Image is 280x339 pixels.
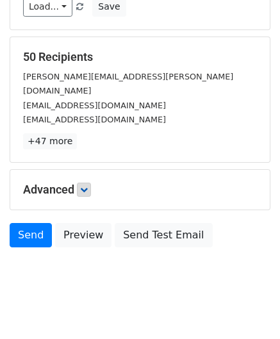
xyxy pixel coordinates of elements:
a: Preview [55,223,111,247]
h5: 50 Recipients [23,50,257,64]
small: [EMAIL_ADDRESS][DOMAIN_NAME] [23,101,166,110]
a: +47 more [23,133,77,149]
h5: Advanced [23,183,257,197]
a: Send [10,223,52,247]
iframe: Chat Widget [216,277,280,339]
a: Send Test Email [115,223,212,247]
small: [PERSON_NAME][EMAIL_ADDRESS][PERSON_NAME][DOMAIN_NAME] [23,72,233,96]
small: [EMAIL_ADDRESS][DOMAIN_NAME] [23,115,166,124]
